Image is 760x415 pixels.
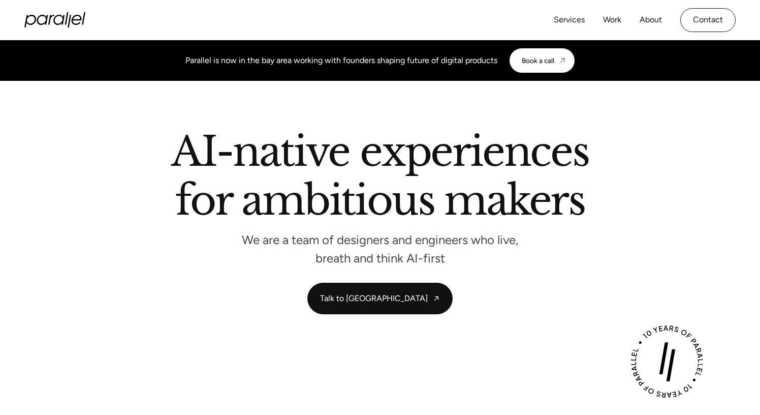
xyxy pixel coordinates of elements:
a: About [640,13,662,27]
div: Book a call [522,56,554,65]
a: Services [554,13,585,27]
a: Contact [680,8,736,32]
div: Parallel is now in the bay area working with founders shaping future of digital products [185,54,497,67]
a: Work [603,13,621,27]
a: Book a call [510,48,575,73]
p: We are a team of designers and engineers who live, breath and think AI-first [228,235,532,262]
h2: AI-native experiences for ambitious makers [90,132,670,225]
img: CTA arrow image [558,56,566,65]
